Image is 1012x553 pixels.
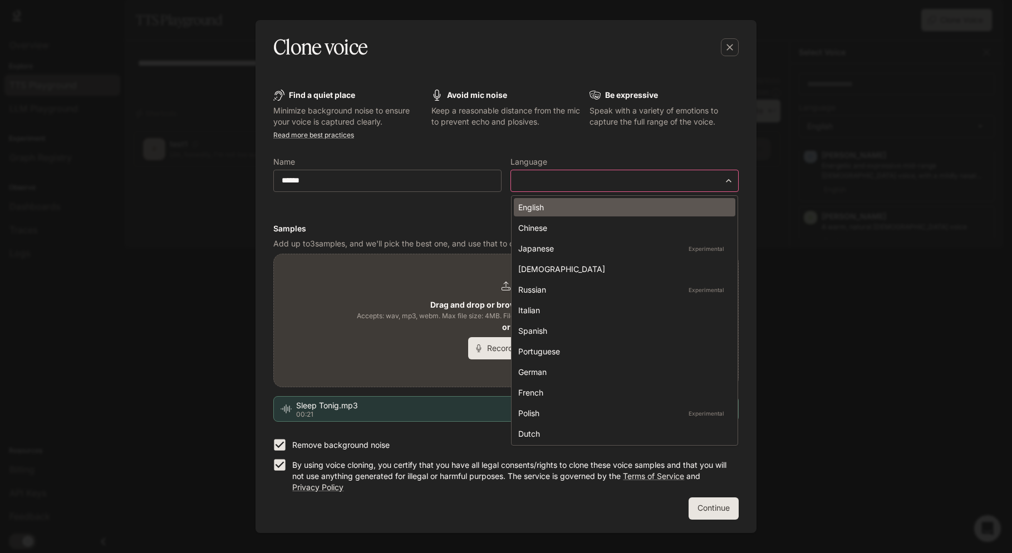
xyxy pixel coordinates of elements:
p: Experimental [686,244,726,254]
div: Dutch [518,428,726,440]
div: Polish [518,407,726,419]
div: Russian [518,284,726,295]
p: Experimental [686,408,726,418]
div: English [518,201,726,213]
div: Spanish [518,325,726,337]
div: Portuguese [518,345,726,357]
div: Chinese [518,222,726,234]
div: [DEMOGRAPHIC_DATA] [518,263,726,275]
p: Experimental [686,285,726,295]
div: Italian [518,304,726,316]
div: Japanese [518,243,726,254]
div: French [518,387,726,398]
div: German [518,366,726,378]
